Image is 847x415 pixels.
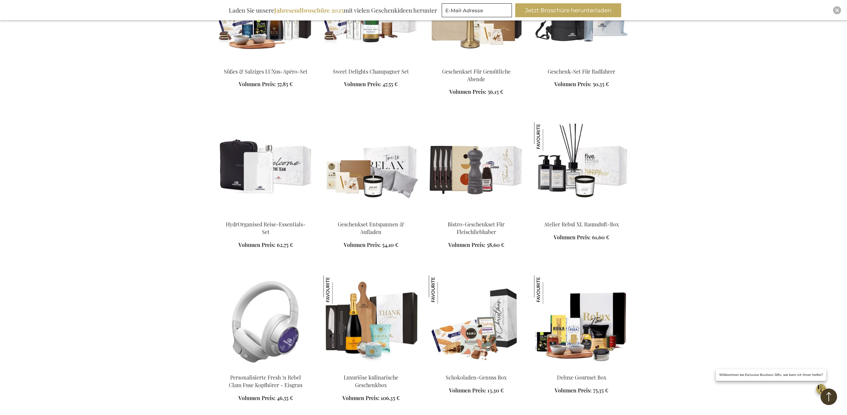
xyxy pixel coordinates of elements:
span: 57,85 € [277,81,293,88]
img: Luxuriöse kulinarische Geschenkbox [324,275,352,304]
a: Schokoladen-Genuss Box Schokoladen-Genuss Box [429,366,523,372]
a: Geschenkset Entspannen & Aufladen [338,221,404,235]
a: Personalisierte Fresh 'n Rebel Clam Fuse Kopfhörer - Eisgrau [229,374,302,388]
input: E-Mail-Adresse [442,3,512,17]
span: Volumen Preis: [238,241,275,248]
span: 58,60 € [487,241,504,248]
span: Volumen Preis: [239,81,276,88]
img: Relax & Recharge Gift Set [324,122,418,215]
a: Luxury Culinary Gift Box Luxuriöse kulinarische Geschenkbox [324,366,418,372]
img: ARCA-20055 [534,275,629,368]
a: Schokoladen-Genuss Box [446,374,507,381]
div: Laden Sie unsere mit vielen Geschenkideen herunter [226,3,440,17]
a: Bistro-Geschenkset Für Fleischliebhaber [429,212,523,219]
button: Jetzt Broschüre herunterladen [515,3,621,17]
a: HydrOrganised Reise-Essentials-Set [226,221,306,235]
img: Personalised Fresh 'n Rebel Clam Fuse Headphone - Ice Grey [218,275,313,368]
form: marketing offers and promotions [442,3,514,19]
a: HydrOrganised Travel Essentials Set [218,212,313,219]
img: Atelier Rebul XL Home Fragrance Box [534,122,629,215]
a: Volumen Preis: 13,30 € [449,387,504,394]
span: Volumen Preis: [448,241,485,248]
span: 61,60 € [592,234,609,241]
span: 13,30 € [487,387,504,394]
a: Atelier Rebul XL Raumduft-Box [544,221,619,228]
a: ARCA-20055 Deluxe Gourmet Box [534,366,629,372]
a: Volumen Preis: 106,35 € [342,394,400,402]
span: 75,35 € [593,387,608,394]
a: Volumen Preis: 75,35 € [555,387,608,394]
a: Cyclist's Gift Set Geschenk-Set Für Radfahrer [534,60,629,66]
span: 62,75 € [277,241,293,248]
a: Sweet Delights Champagne Set [324,60,418,66]
span: Volumen Preis: [344,81,381,88]
span: 46,55 € [277,394,293,401]
a: Relax & Recharge Gift Set [324,212,418,219]
span: 106,35 € [381,394,400,401]
a: Sweet & Salty LUXury Apéro Set Süßes & Salziges LUXus-Apéro-Set [218,60,313,66]
span: Volumen Preis: [555,387,592,394]
span: Volumen Preis: [342,394,379,401]
img: Schokoladen-Genuss Box [429,275,457,304]
a: Volumen Preis: 61,60 € [554,234,609,241]
span: 47,55 € [382,81,398,88]
a: Deluxe Gourmet Box [557,374,606,381]
a: Volumen Preis: 47,55 € [344,81,398,88]
span: 54,10 € [382,241,398,248]
a: Süßes & Salziges LUXus-Apéro-Set [224,68,308,75]
img: Bistro-Geschenkset Für Fleischliebhaber [429,122,523,215]
a: Luxuriöse kulinarische Geschenkbox [344,374,398,388]
a: Cosy Evenings Gift Set Geschenkset Für Gemütliche Abende [429,60,523,66]
img: Deluxe Gourmet Box [534,275,563,304]
a: Geschenk-Set Für Radfahrer [548,68,615,75]
a: Volumen Preis: 57,85 € [239,81,293,88]
span: Volumen Preis: [344,241,381,248]
a: Volumen Preis: 58,60 € [448,241,504,249]
a: Volumen Preis: 62,75 € [238,241,293,249]
img: Atelier Rebul XL Raumduft-Box [534,122,563,151]
a: Volumen Preis: 54,10 € [344,241,398,249]
span: Volumen Preis: [238,394,275,401]
b: Jahresendbroschüre 2025 [274,6,344,14]
span: Volumen Preis: [449,387,486,394]
img: HydrOrganised Travel Essentials Set [218,122,313,215]
img: Luxury Culinary Gift Box [324,275,418,368]
a: Volumen Preis: 50,35 € [554,81,609,88]
div: Close [833,6,841,14]
a: Volumen Preis: 46,55 € [238,394,293,402]
span: Volumen Preis: [554,81,591,88]
a: Personalised Fresh 'n Rebel Clam Fuse Headphone - Ice Grey [218,366,313,372]
img: Schokoladen-Genuss Box [429,275,523,368]
img: Close [835,8,839,12]
a: Bistro-Geschenkset Für Fleischliebhaber [448,221,505,235]
span: Volumen Preis: [554,234,591,241]
span: 50,35 € [593,81,609,88]
a: Sweet Delights Champagner Set [333,68,409,75]
a: Atelier Rebul XL Home Fragrance Box Atelier Rebul XL Raumduft-Box [534,212,629,219]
